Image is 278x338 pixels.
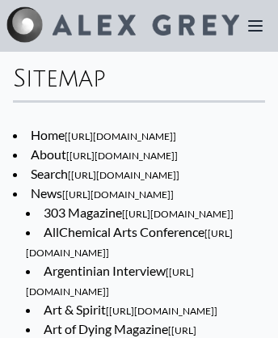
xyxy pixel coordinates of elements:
[106,305,217,317] span: [[URL][DOMAIN_NAME]]
[13,65,265,100] div: Sitemap
[122,208,234,220] span: [[URL][DOMAIN_NAME]]
[31,146,178,162] a: About[[URL][DOMAIN_NAME]]
[26,224,233,259] a: AllChemical Arts Conference[[URL][DOMAIN_NAME]]
[26,263,194,298] a: Argentinian Interview[[URL][DOMAIN_NAME]]
[68,169,179,181] span: [[URL][DOMAIN_NAME]]
[65,130,176,142] span: [[URL][DOMAIN_NAME]]
[44,302,217,317] a: Art & Spirit[[URL][DOMAIN_NAME]]
[31,127,176,142] a: Home[[URL][DOMAIN_NAME]]
[44,205,234,220] a: 303 Magazine[[URL][DOMAIN_NAME]]
[62,188,174,201] span: [[URL][DOMAIN_NAME]]
[31,166,179,181] a: Search[[URL][DOMAIN_NAME]]
[66,150,178,162] span: [[URL][DOMAIN_NAME]]
[31,185,174,201] a: News[[URL][DOMAIN_NAME]]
